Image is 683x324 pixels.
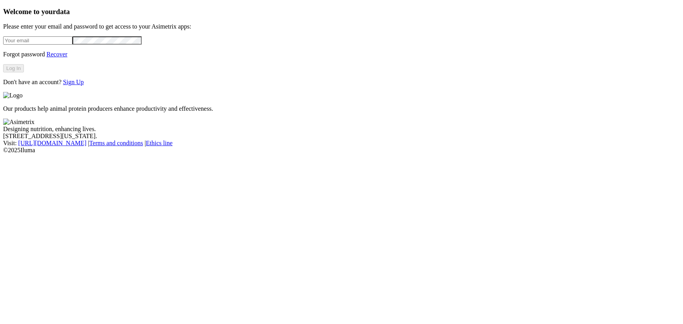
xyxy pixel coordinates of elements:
[3,7,680,16] h3: Welcome to your
[18,140,87,146] a: [URL][DOMAIN_NAME]
[3,64,24,72] button: Log In
[3,51,680,58] p: Forgot password
[3,119,34,126] img: Asimetrix
[3,36,72,45] input: Your email
[3,133,680,140] div: [STREET_ADDRESS][US_STATE].
[3,105,680,112] p: Our products help animal protein producers enhance productivity and effectiveness.
[47,51,67,58] a: Recover
[3,79,680,86] p: Don't have an account?
[3,23,680,30] p: Please enter your email and password to get access to your Asimetrix apps:
[3,92,23,99] img: Logo
[56,7,70,16] span: data
[3,140,680,147] div: Visit : | |
[89,140,143,146] a: Terms and conditions
[3,147,680,154] div: © 2025 Iluma
[63,79,84,85] a: Sign Up
[146,140,173,146] a: Ethics line
[3,126,680,133] div: Designing nutrition, enhancing lives.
